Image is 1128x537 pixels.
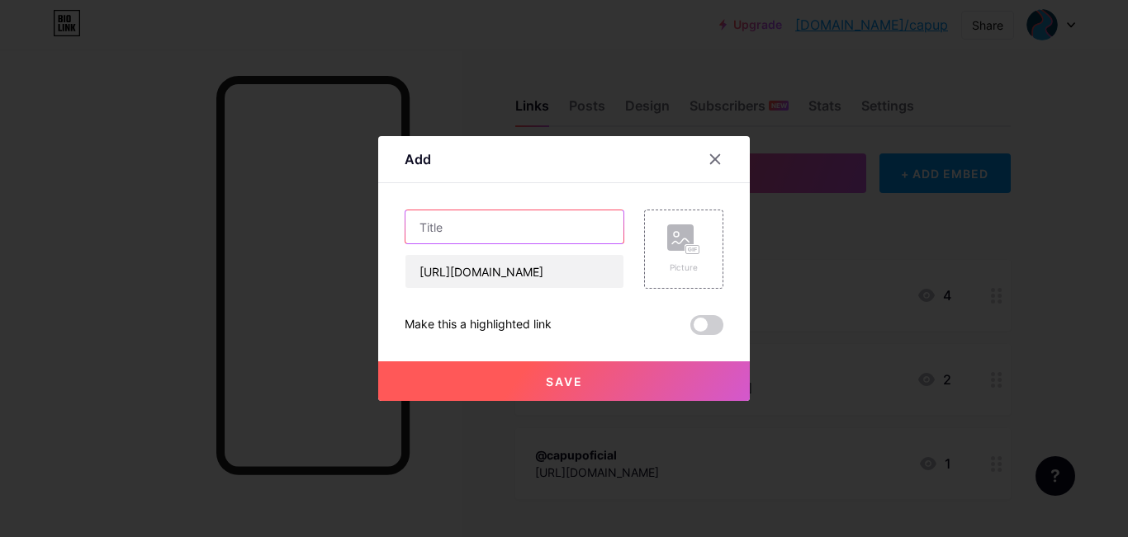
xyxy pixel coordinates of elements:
[667,261,700,274] div: Picture
[378,361,750,401] button: Save
[405,149,431,169] div: Add
[405,315,552,335] div: Make this a highlighted link
[546,374,583,389] span: Save
[405,255,623,288] input: URL
[405,210,623,243] input: Title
